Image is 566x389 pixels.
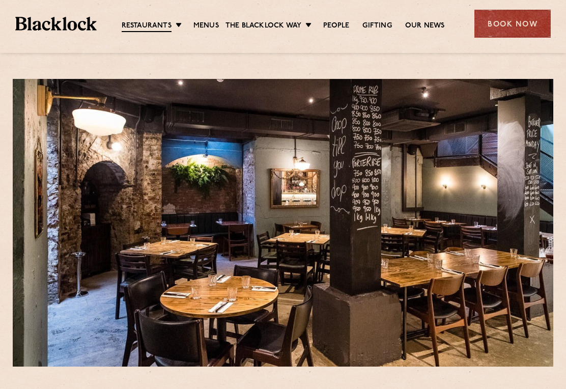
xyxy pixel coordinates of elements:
[405,21,445,31] a: Our News
[362,21,391,31] a: Gifting
[122,21,172,32] a: Restaurants
[225,21,301,31] a: The Blacklock Way
[474,10,551,38] div: Book Now
[193,21,219,31] a: Menus
[323,21,349,31] a: People
[15,17,97,31] img: BL_Textured_Logo-footer-cropped.svg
